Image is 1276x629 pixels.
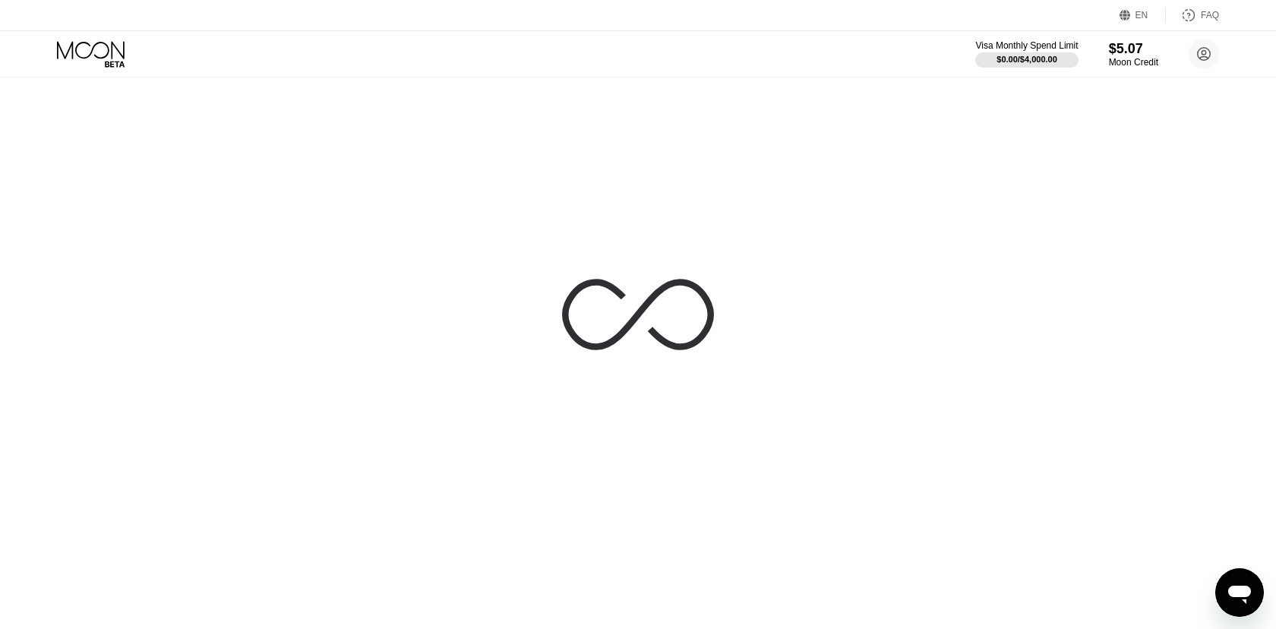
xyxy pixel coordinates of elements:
div: FAQ [1166,8,1219,23]
div: $5.07 [1109,41,1158,57]
div: Moon Credit [1109,57,1158,68]
div: $0.00 / $4,000.00 [996,55,1057,64]
div: $5.07Moon Credit [1109,41,1158,68]
div: EN [1135,10,1148,21]
div: Visa Monthly Spend Limit [975,40,1078,51]
div: FAQ [1201,10,1219,21]
iframe: Button to launch messaging window [1215,568,1264,617]
div: EN [1120,8,1166,23]
div: Visa Monthly Spend Limit$0.00/$4,000.00 [975,40,1078,68]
